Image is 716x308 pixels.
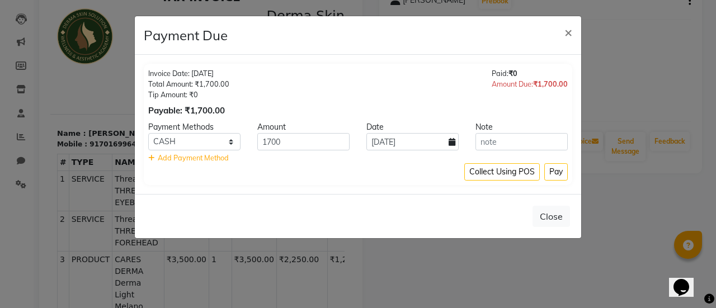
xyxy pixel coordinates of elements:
[257,133,350,150] input: Amount
[114,178,158,219] td: ₹99.00
[467,121,576,133] div: Note
[148,89,229,100] div: Tip Amount: ₹0
[148,68,229,79] div: Invoice Date: [DATE]
[64,181,111,216] span: Threading - THREADING EYEBROW
[492,68,568,79] div: Paid:
[157,97,294,108] p: Contact : [PHONE_NUMBER]
[114,162,158,178] th: RATE
[140,121,249,133] div: Payment Methods
[148,105,229,117] div: Payable: ₹1,700.00
[18,178,62,219] td: SERVICE
[544,163,568,181] button: Pay
[226,178,277,219] td: ₹0.00
[555,16,581,48] button: Close
[226,219,277,259] td: ₹0.00
[181,162,226,178] th: PRICE
[181,219,226,259] td: ₹79.00
[7,219,19,259] td: 2
[533,206,570,227] button: Close
[492,79,568,89] div: Amount Due:
[18,219,62,259] td: SERVICE
[158,153,229,162] span: Add Payment Method
[157,16,294,80] h3: Derma Skin Solution, Skin Aesthetic Clinic & Beauty Salon
[358,121,467,133] div: Date
[181,178,226,219] td: ₹99.00
[39,147,95,157] div: 917016996407
[7,136,144,147] p: Name : [PERSON_NAME]
[475,133,568,150] input: note
[144,25,228,45] h4: Payment Due
[148,79,229,89] div: Total Amount: ₹1,700.00
[18,162,62,178] th: TYPE
[268,147,294,157] div: [DATE]
[669,263,705,297] iframe: chat widget
[564,23,572,40] span: ×
[226,162,277,178] th: DISCOUNT
[157,136,294,147] p: Invoice : V/2025-26/0287
[464,163,540,181] button: Collect Using POS
[64,221,111,257] span: Threading - THREADING FOREHEAD
[277,162,322,178] th: AMOUNT
[243,147,266,157] div: Date :
[7,147,37,157] div: Mobile :
[277,178,322,219] td: ₹99.00
[62,162,114,178] th: NAME
[533,79,568,88] span: ₹1,700.00
[159,178,182,219] td: 1
[114,219,158,259] td: ₹79.00
[7,162,19,178] th: #
[249,121,358,133] div: Amount
[508,69,517,78] span: ₹0
[277,219,322,259] td: ₹79.00
[159,219,182,259] td: 1
[7,178,19,219] td: 1
[366,133,459,150] input: yyyy-mm-dd
[159,162,182,178] th: QTY
[157,85,294,97] p: Shop [STREET_ADDRESS]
